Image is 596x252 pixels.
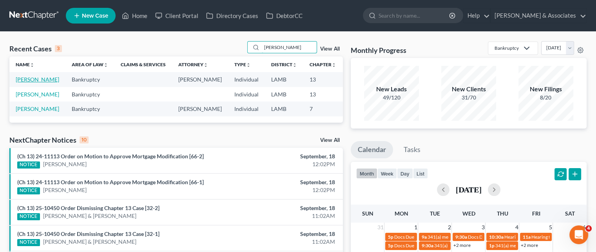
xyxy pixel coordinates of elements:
a: Area of Lawunfold_more [72,62,108,67]
a: DebtorCC [262,9,306,23]
a: Tasks [397,141,428,158]
span: Docs Due for [PERSON_NAME] [394,243,458,248]
td: 13 [303,87,342,102]
a: (Ch 13) 24-11113 Order on Motion to Approve Mortgage Modification [66-1] [17,179,204,185]
span: 3 [480,223,485,232]
td: Individual [228,102,265,116]
div: 8/20 [518,94,573,102]
button: list [413,168,428,179]
span: 5 [548,223,553,232]
span: Hearing for [PERSON_NAME] [504,234,565,240]
th: Claims & Services [114,56,172,72]
span: Wed [462,210,475,217]
span: Docs Due for [PERSON_NAME] [394,234,458,240]
a: Calendar [351,141,393,158]
a: View All [320,138,340,143]
a: [PERSON_NAME] & [PERSON_NAME] [43,238,136,246]
div: 10 [80,136,89,143]
input: Search by name... [262,42,317,53]
div: NOTICE [17,239,40,246]
a: [PERSON_NAME] & [PERSON_NAME] [43,212,136,220]
a: Attorneyunfold_more [178,62,208,67]
span: 9:30a [421,243,433,248]
a: Chapterunfold_more [310,62,336,67]
a: Client Portal [151,9,202,23]
div: September, 18 [234,152,335,160]
span: 2 [447,223,451,232]
span: 4 [585,225,592,232]
button: day [397,168,413,179]
a: [PERSON_NAME] & Associates [491,9,586,23]
span: 10:30a [489,234,503,240]
i: unfold_more [246,63,251,67]
span: Hearing for [PERSON_NAME] [531,234,592,240]
div: NextChapter Notices [9,135,89,145]
div: New Leads [364,85,419,94]
div: September, 18 [234,178,335,186]
div: 31/70 [441,94,496,102]
div: NOTICE [17,213,40,220]
i: unfold_more [292,63,297,67]
span: Docs Due for [US_STATE][PERSON_NAME] [467,234,556,240]
a: [PERSON_NAME] [16,105,59,112]
button: month [356,168,377,179]
a: View All [320,46,340,52]
button: week [377,168,397,179]
td: 13 [303,72,342,87]
td: 7 [303,102,342,116]
a: (Ch 13) 24-11113 Order on Motion to Approve Mortgage Modification [66-2] [17,153,204,160]
div: NOTICE [17,161,40,169]
span: Sun [362,210,373,217]
a: Home [118,9,151,23]
span: Sat [565,210,574,217]
span: 9a [421,234,426,240]
div: 12:02PM [234,160,335,168]
a: [PERSON_NAME] [16,91,59,98]
td: LAMB [265,87,303,102]
i: unfold_more [332,63,336,67]
i: unfold_more [103,63,108,67]
a: Nameunfold_more [16,62,34,67]
span: Tue [430,210,440,217]
div: 11:02AM [234,212,335,220]
a: +2 more [453,242,470,248]
div: Recent Cases [9,44,62,53]
a: Districtunfold_more [271,62,297,67]
a: [PERSON_NAME] [43,160,87,168]
span: New Case [82,13,108,19]
h3: Monthly Progress [351,45,406,55]
div: 49/120 [364,94,419,102]
span: 1p [489,243,494,248]
span: 11a [522,234,530,240]
a: Typeunfold_more [234,62,251,67]
a: (Ch 13) 25-10450 Order Dismissing Chapter 13 Case [32-2] [17,205,159,211]
a: +2 more [520,242,538,248]
i: unfold_more [203,63,208,67]
span: 341(a) meeting for [PERSON_NAME] [427,234,503,240]
h2: [DATE] [456,185,482,194]
td: LAMB [265,72,303,87]
div: September, 18 [234,204,335,212]
a: (Ch 13) 25-10450 Order Dismissing Chapter 13 Case [32-1] [17,230,159,237]
i: unfold_more [30,63,34,67]
span: 5p [388,243,393,248]
span: 31 [376,223,384,232]
td: [PERSON_NAME] [172,72,228,87]
span: 4 [514,223,519,232]
span: 9:30a [455,234,467,240]
div: 11:02AM [234,238,335,246]
div: New Filings [518,85,573,94]
td: Bankruptcy [65,87,114,102]
span: 341(a) meeting for [PERSON_NAME] [434,243,509,248]
td: Individual [228,87,265,102]
span: 6 [582,223,587,232]
td: Individual [228,72,265,87]
div: NOTICE [17,187,40,194]
a: [PERSON_NAME] [16,76,59,83]
iframe: Intercom live chat [569,225,588,244]
a: Directory Cases [202,9,262,23]
span: Thu [496,210,508,217]
input: Search by name... [379,8,450,23]
td: [PERSON_NAME] [172,102,228,116]
a: Help [464,9,490,23]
